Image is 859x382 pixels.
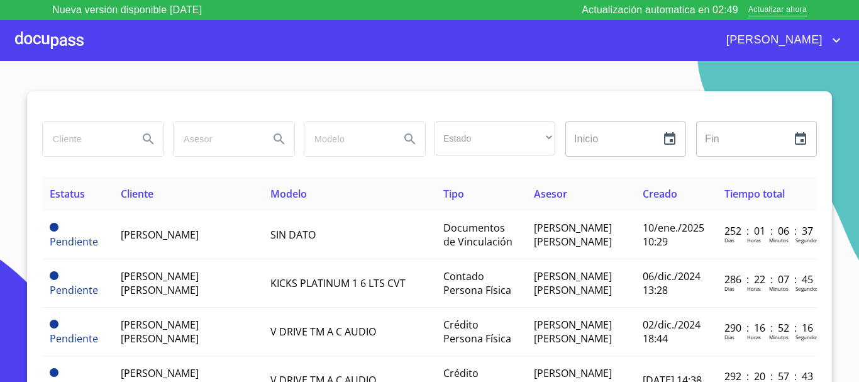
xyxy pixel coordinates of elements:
p: Segundos [795,285,819,292]
input: search [174,122,259,156]
p: 286 : 22 : 07 : 45 [724,272,809,286]
p: Segundos [795,334,819,340]
p: Actualización automatica en 02:49 [582,3,738,18]
p: Minutos [769,237,789,244]
p: 252 : 01 : 06 : 37 [724,224,809,238]
span: KICKS PLATINUM 1 6 LTS CVT [270,276,406,290]
button: Search [133,124,163,154]
p: Minutos [769,285,789,292]
span: 02/dic./2024 18:44 [643,318,701,345]
span: [PERSON_NAME] [PERSON_NAME] [534,318,612,345]
span: Pendiente [50,271,58,280]
p: Segundos [795,237,819,244]
p: Dias [724,237,734,244]
span: V DRIVE TM A C AUDIO [270,325,376,339]
span: [PERSON_NAME] [PERSON_NAME] [121,318,199,345]
span: Pendiente [50,235,98,249]
span: [PERSON_NAME] [PERSON_NAME] [534,269,612,297]
span: Actualizar ahora [748,4,807,17]
span: Modelo [270,187,307,201]
button: account of current user [717,30,844,50]
span: Pendiente [50,368,58,377]
span: Creado [643,187,677,201]
p: Dias [724,334,734,340]
span: Pendiente [50,320,58,329]
span: 06/dic./2024 13:28 [643,269,701,297]
span: Crédito Persona Física [443,318,511,345]
span: Tipo [443,187,464,201]
span: Tiempo total [724,187,785,201]
button: Search [395,124,425,154]
span: Asesor [534,187,567,201]
span: [PERSON_NAME] [PERSON_NAME] [534,221,612,249]
p: Minutos [769,334,789,340]
p: 290 : 16 : 52 : 16 [724,321,809,335]
span: [PERSON_NAME] [717,30,829,50]
p: Horas [747,237,761,244]
span: 10/ene./2025 10:29 [643,221,704,249]
span: Pendiente [50,223,58,232]
div: ​ [435,121,555,155]
p: Horas [747,285,761,292]
p: Dias [724,285,734,292]
button: Search [264,124,294,154]
span: Pendiente [50,283,98,297]
span: Estatus [50,187,85,201]
span: Contado Persona Física [443,269,511,297]
p: Nueva versión disponible [DATE] [52,3,202,18]
span: Pendiente [50,332,98,345]
input: search [304,122,390,156]
span: Documentos de Vinculación [443,221,513,249]
span: Cliente [121,187,153,201]
span: [PERSON_NAME] [PERSON_NAME] [121,269,199,297]
input: search [43,122,128,156]
span: SIN DATO [270,228,316,242]
p: Horas [747,334,761,340]
span: [PERSON_NAME] [121,228,199,242]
